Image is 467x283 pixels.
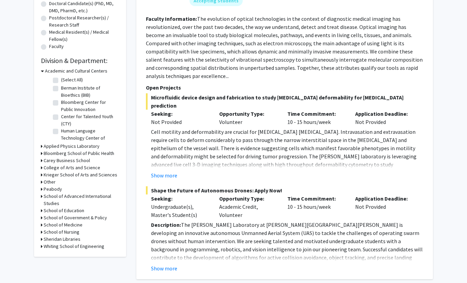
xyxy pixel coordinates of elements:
[44,221,82,229] h3: School of Medicine
[44,157,90,164] h3: Carey Business School
[151,221,423,270] p: The [PERSON_NAME] Laboratory at [PERSON_NAME][GEOGRAPHIC_DATA][PERSON_NAME] is developing an inno...
[146,15,197,22] b: Faculty Information:
[146,93,423,110] span: Microfluidic device design and fabrication to study [MEDICAL_DATA] deformability for [MEDICAL_DAT...
[151,110,209,118] p: Seeking:
[61,113,118,127] label: Center for Talented Youth (CTY)
[146,186,423,194] span: Shape the Future of Autonomous Drones: Apply Now!
[151,194,209,203] p: Seeking:
[44,186,62,193] h3: Peabody
[287,194,345,203] p: Time Commitment:
[282,110,350,126] div: 10 - 15 hours/week
[44,236,80,243] h3: Sheridan Libraries
[146,15,423,79] fg-read-more: The evolution of optical technologies in the context of diagnostic medical imaging has revolution...
[214,194,282,219] div: Academic Credit, Volunteer
[44,243,104,250] h3: Whiting School of Engineering
[287,110,345,118] p: Time Commitment:
[44,214,107,221] h3: School of Government & Policy
[355,110,413,118] p: Application Deadline:
[61,84,118,99] label: Berman Institute of Bioethics (BIB)
[61,99,118,113] label: Bloomberg Center for Public Innovation
[151,221,181,228] strong: Description:
[44,143,100,150] h3: Applied Physics Laboratory
[151,118,209,126] div: Not Provided
[282,194,350,219] div: 10 - 15 hours/week
[44,171,117,178] h3: Krieger School of Arts and Sciences
[44,178,56,186] h3: Other
[44,150,114,157] h3: Bloomberg School of Public Health
[151,128,423,177] p: Cell motility and deformability are crucial for [MEDICAL_DATA] [MEDICAL_DATA]. Intravasation and ...
[45,67,107,75] h3: Academic and Cultural Centers
[44,229,79,236] h3: School of Nursing
[146,83,423,92] p: Open Projects
[350,194,418,219] div: Not Provided
[61,76,83,83] label: (Select All)
[151,203,209,219] div: Undergraduate(s), Master's Student(s)
[151,264,177,272] button: Show more
[49,29,119,43] label: Medical Resident(s) / Medical Fellow(s)
[5,252,29,278] iframe: Chat
[41,57,119,65] h2: Division & Department:
[44,207,84,214] h3: School of Education
[355,194,413,203] p: Application Deadline:
[44,193,119,207] h3: School of Advanced International Studies
[49,43,64,50] label: Faculty
[49,14,119,29] label: Postdoctoral Researcher(s) / Research Staff
[214,110,282,126] div: Volunteer
[350,110,418,126] div: Not Provided
[44,164,100,171] h3: College of Arts and Science
[219,110,277,118] p: Opportunity Type:
[219,194,277,203] p: Opportunity Type:
[151,171,177,179] button: Show more
[61,127,118,149] label: Human Language Technology Center of Excellence (HLTCOE)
